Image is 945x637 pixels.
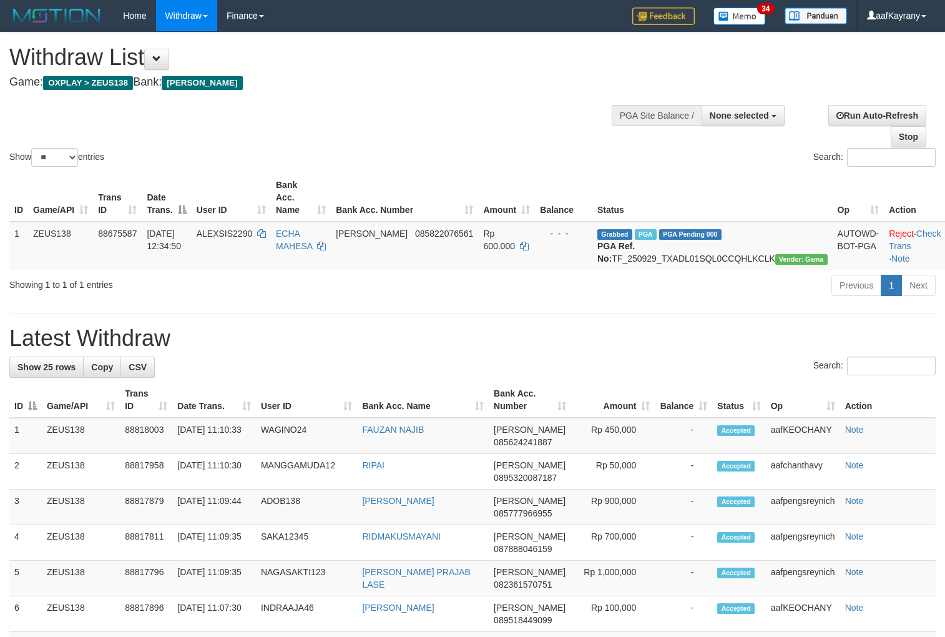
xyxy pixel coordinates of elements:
[172,525,256,561] td: [DATE] 11:09:35
[891,254,910,264] a: Note
[483,229,515,251] span: Rp 600.000
[120,382,172,418] th: Trans ID: activate to sort column ascending
[891,126,926,147] a: Stop
[535,174,592,222] th: Balance
[256,525,358,561] td: SAKA12345
[494,531,566,541] span: [PERSON_NAME]
[766,525,840,561] td: aafpengsreynich
[655,454,712,490] td: -
[192,174,271,222] th: User ID: activate to sort column ascending
[597,241,635,264] b: PGA Ref. No:
[17,362,76,372] span: Show 25 rows
[331,174,478,222] th: Bank Acc. Number: activate to sort column ascending
[271,174,331,222] th: Bank Acc. Name: activate to sort column ascending
[889,229,914,239] a: Reject
[9,45,617,70] h1: Withdraw List
[833,174,884,222] th: Op: activate to sort column ascending
[362,531,441,541] a: RIDMAKUSMAYANI
[766,382,840,418] th: Op: activate to sort column ascending
[83,357,121,378] a: Copy
[659,229,722,240] span: PGA Pending
[172,596,256,632] td: [DATE] 11:07:30
[336,229,408,239] span: [PERSON_NAME]
[717,496,755,507] span: Accepted
[702,105,785,126] button: None selected
[9,561,42,596] td: 5
[813,357,936,375] label: Search:
[31,148,78,167] select: Showentries
[98,229,137,239] span: 88675587
[9,454,42,490] td: 2
[717,568,755,578] span: Accepted
[172,490,256,525] td: [DATE] 11:09:44
[172,454,256,490] td: [DATE] 11:10:30
[129,362,147,372] span: CSV
[655,561,712,596] td: -
[655,418,712,454] td: -
[845,603,864,613] a: Note
[494,425,566,435] span: [PERSON_NAME]
[120,454,172,490] td: 88817958
[494,473,557,483] span: Copy 0895320087187 to clipboard
[612,105,702,126] div: PGA Site Balance /
[766,454,840,490] td: aafchanthavy
[881,275,902,296] a: 1
[655,525,712,561] td: -
[766,561,840,596] td: aafpengsreynich
[717,532,755,543] span: Accepted
[717,603,755,614] span: Accepted
[120,596,172,632] td: 88817896
[256,454,358,490] td: MANGGAMUDA12
[828,105,926,126] a: Run Auto-Refresh
[93,174,142,222] th: Trans ID: activate to sort column ascending
[120,561,172,596] td: 88817796
[494,567,566,577] span: [PERSON_NAME]
[9,222,28,270] td: 1
[256,561,358,596] td: NAGASAKTI123
[713,7,766,25] img: Button%20Memo.svg
[362,425,424,435] a: FAUZAN NAJIB
[845,531,864,541] a: Note
[120,357,155,378] a: CSV
[845,425,864,435] a: Note
[42,490,120,525] td: ZEUS138
[831,275,881,296] a: Previous
[840,382,936,418] th: Action
[901,275,936,296] a: Next
[172,418,256,454] td: [DATE] 11:10:33
[592,222,833,270] td: TF_250929_TXADL01SQL0CCQHLKCLK
[256,596,358,632] td: INDRAAJA46
[717,425,755,436] span: Accepted
[494,603,566,613] span: [PERSON_NAME]
[256,418,358,454] td: WAGINO24
[635,229,657,240] span: Marked by aafpengsreynich
[775,254,828,265] span: Vendor URL: https://trx31.1velocity.biz
[28,222,93,270] td: ZEUS138
[632,7,695,25] img: Feedback.jpg
[142,174,191,222] th: Date Trans.: activate to sort column descending
[655,382,712,418] th: Balance: activate to sort column ascending
[9,326,936,351] h1: Latest Withdraw
[710,111,769,121] span: None selected
[42,382,120,418] th: Game/API: activate to sort column ascending
[655,596,712,632] td: -
[9,174,28,222] th: ID
[766,418,840,454] td: aafKEOCHANY
[540,227,587,240] div: - - -
[785,7,847,24] img: panduan.png
[717,461,755,472] span: Accepted
[91,362,113,372] span: Copy
[845,460,864,470] a: Note
[571,418,655,454] td: Rp 450,000
[276,229,312,251] a: ECHA MAHESA
[813,148,936,167] label: Search:
[9,596,42,632] td: 6
[9,6,104,25] img: MOTION_logo.png
[571,382,655,418] th: Amount: activate to sort column ascending
[494,615,552,625] span: Copy 089518449099 to clipboard
[655,490,712,525] td: -
[845,567,864,577] a: Note
[415,229,473,239] span: Copy 085822076561 to clipboard
[847,357,936,375] input: Search:
[9,76,617,89] h4: Game: Bank:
